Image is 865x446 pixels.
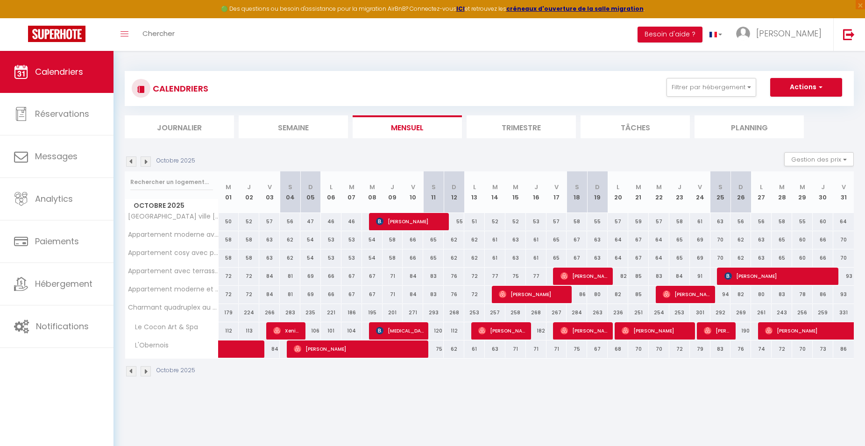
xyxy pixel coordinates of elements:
[526,213,546,230] div: 53
[575,183,579,191] abbr: S
[505,231,526,248] div: 63
[464,213,485,230] div: 51
[792,249,813,267] div: 60
[300,249,321,267] div: 54
[821,183,825,191] abbr: J
[567,213,587,230] div: 58
[142,28,175,38] span: Chercher
[7,4,35,32] button: Ouvrir le widget de chat LiveChat
[35,278,92,290] span: Hébergement
[130,174,213,191] input: Rechercher un logement...
[649,213,669,230] div: 57
[444,286,464,303] div: 76
[219,322,239,340] div: 112
[300,322,321,340] div: 106
[300,304,321,321] div: 235
[784,152,854,166] button: Gestion des prix
[772,231,792,248] div: 65
[127,340,171,351] span: L'Obernois
[464,249,485,267] div: 62
[567,249,587,267] div: 67
[300,231,321,248] div: 54
[280,249,300,267] div: 62
[423,304,444,321] div: 293
[678,183,681,191] abbr: J
[150,78,208,99] h3: CALENDRIERS
[649,231,669,248] div: 64
[636,183,641,191] abbr: M
[127,213,220,220] span: [GEOGRAPHIC_DATA] ville [PERSON_NAME][GEOGRAPHIC_DATA]
[280,231,300,248] div: 62
[127,286,220,293] span: Appartement moderne et lumineux avec deux chambres
[526,322,546,340] div: 182
[362,304,383,321] div: 195
[505,304,526,321] div: 258
[526,231,546,248] div: 61
[546,304,567,321] div: 267
[390,183,394,191] abbr: J
[608,213,628,230] div: 57
[464,231,485,248] div: 62
[813,304,833,321] div: 259
[239,171,259,213] th: 02
[526,171,546,213] th: 16
[833,286,854,303] div: 93
[464,286,485,303] div: 72
[383,231,403,248] div: 58
[770,78,842,97] button: Actions
[751,304,772,321] div: 261
[239,322,259,340] div: 113
[341,213,362,230] div: 46
[259,249,280,267] div: 63
[219,213,239,230] div: 50
[760,183,763,191] abbr: L
[649,268,669,285] div: 83
[690,171,710,213] th: 24
[587,249,608,267] div: 63
[546,340,567,358] div: 71
[485,268,505,285] div: 77
[353,115,462,138] li: Mensuel
[513,183,518,191] abbr: M
[403,249,423,267] div: 66
[485,231,505,248] div: 61
[239,268,259,285] div: 72
[444,268,464,285] div: 76
[444,231,464,248] div: 62
[730,213,751,230] div: 56
[341,304,362,321] div: 186
[567,171,587,213] th: 18
[729,18,833,51] a: ... [PERSON_NAME]
[125,115,234,138] li: Journalier
[456,5,465,13] a: ICI
[321,231,341,248] div: 53
[751,171,772,213] th: 27
[751,213,772,230] div: 56
[710,231,731,248] div: 70
[704,322,731,340] span: [PERSON_NAME]
[751,286,772,303] div: 80
[423,231,444,248] div: 65
[608,340,628,358] div: 68
[843,28,855,40] img: logout
[321,286,341,303] div: 66
[608,171,628,213] th: 20
[362,268,383,285] div: 67
[587,304,608,321] div: 263
[505,249,526,267] div: 63
[478,322,526,340] span: [PERSON_NAME]
[321,249,341,267] div: 53
[259,213,280,230] div: 57
[127,249,220,256] span: Appartement cosy avec parking
[362,231,383,248] div: 54
[505,213,526,230] div: 52
[833,213,854,230] div: 64
[724,267,834,285] span: [PERSON_NAME]
[294,340,424,358] span: [PERSON_NAME]
[259,304,280,321] div: 266
[813,231,833,248] div: 66
[546,171,567,213] th: 17
[226,183,231,191] abbr: M
[127,268,220,275] span: Appartement avec terrasse et 2 chambres
[581,115,690,138] li: Tâches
